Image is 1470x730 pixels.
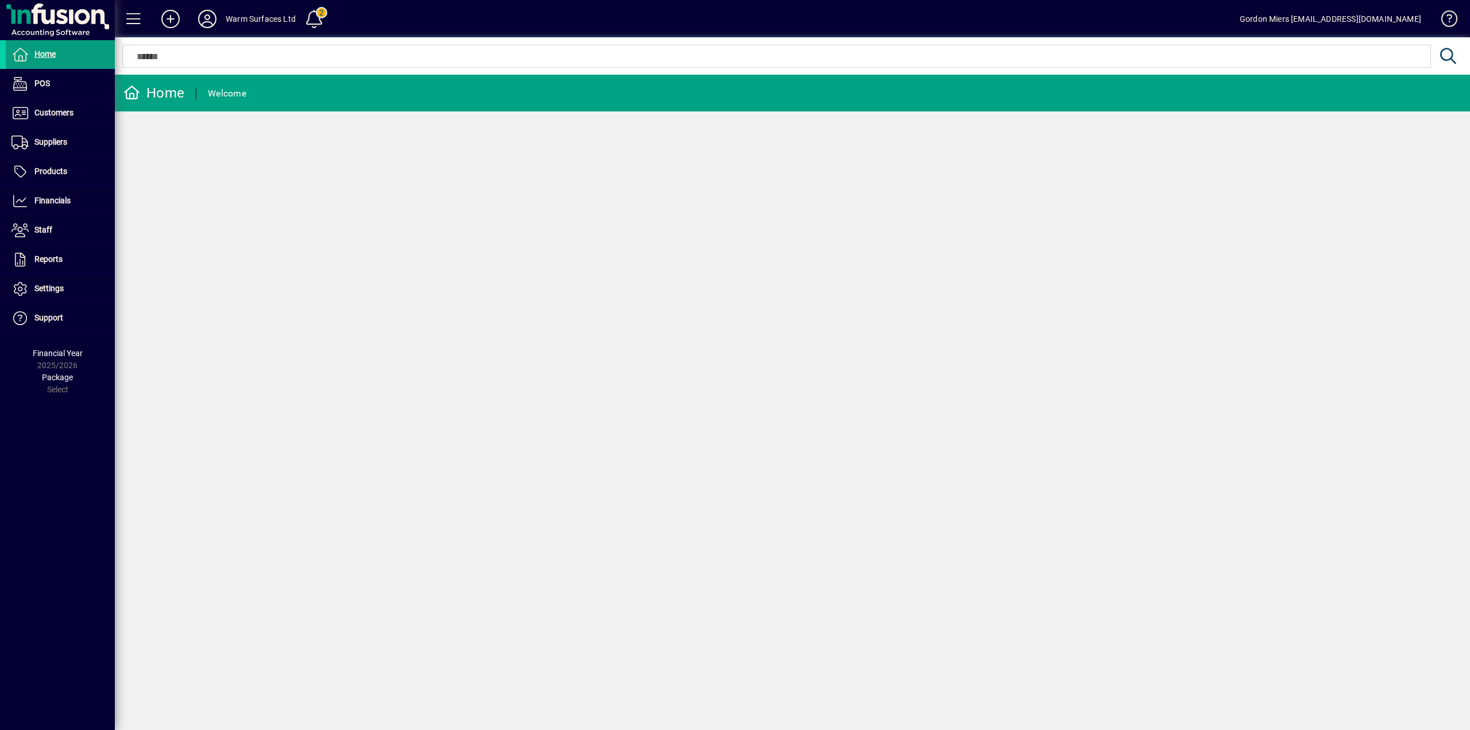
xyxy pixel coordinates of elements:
[34,313,63,322] span: Support
[152,9,189,29] button: Add
[34,49,56,59] span: Home
[34,79,50,88] span: POS
[33,349,83,358] span: Financial Year
[34,108,73,117] span: Customers
[123,84,184,102] div: Home
[34,167,67,176] span: Products
[189,9,226,29] button: Profile
[1240,10,1421,28] div: Gordon Miers [EMAIL_ADDRESS][DOMAIN_NAME]
[226,10,296,28] div: Warm Surfaces Ltd
[6,99,115,128] a: Customers
[6,275,115,303] a: Settings
[34,225,52,234] span: Staff
[208,84,246,103] div: Welcome
[6,245,115,274] a: Reports
[6,128,115,157] a: Suppliers
[1433,2,1456,40] a: Knowledge Base
[42,373,73,382] span: Package
[6,69,115,98] a: POS
[6,216,115,245] a: Staff
[34,137,67,146] span: Suppliers
[34,196,71,205] span: Financials
[6,157,115,186] a: Products
[34,284,64,293] span: Settings
[6,187,115,215] a: Financials
[6,304,115,333] a: Support
[34,254,63,264] span: Reports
